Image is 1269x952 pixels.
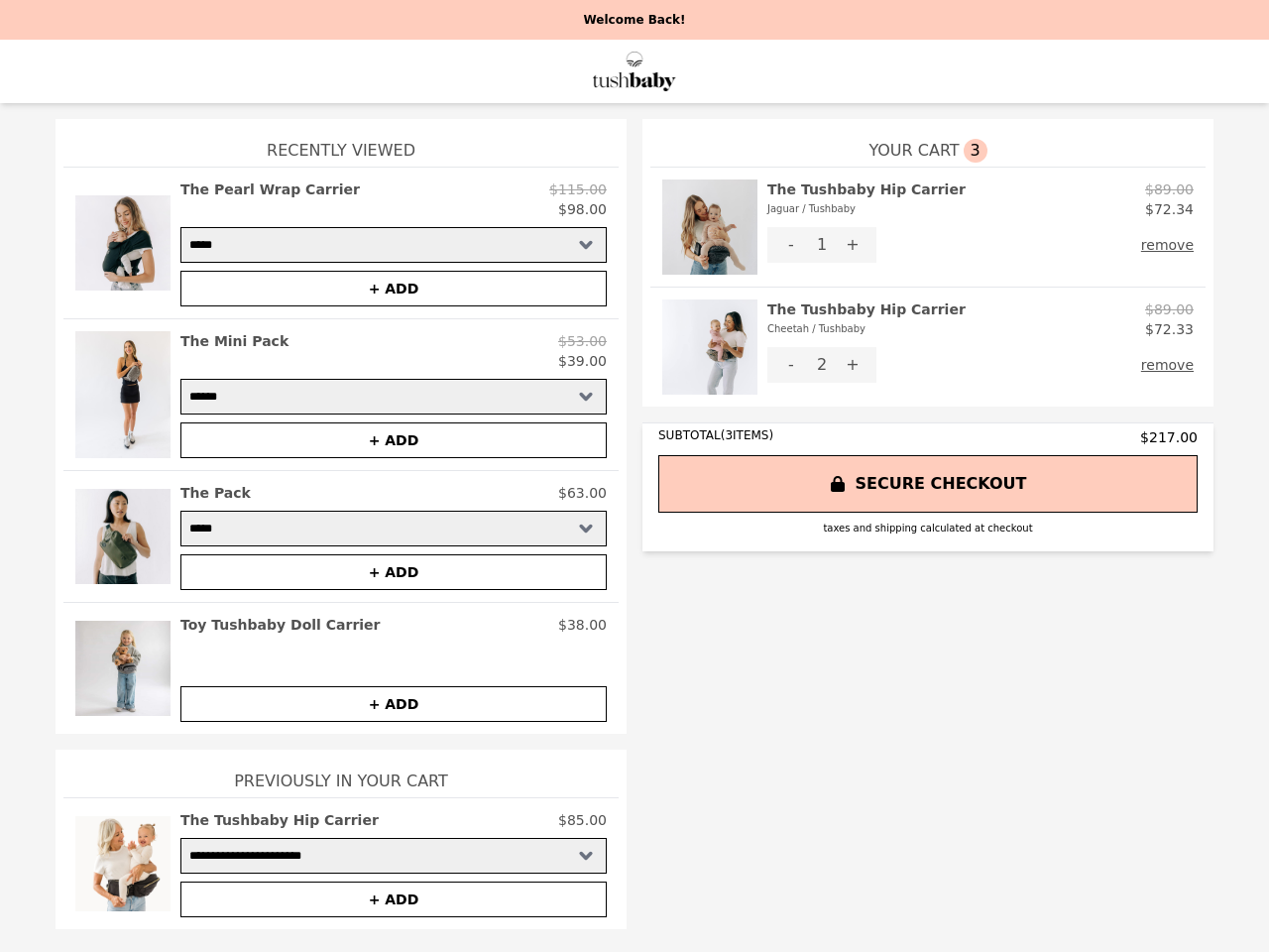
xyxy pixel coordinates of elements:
p: $72.34 [1145,199,1194,219]
p: $53.00 [558,331,607,351]
button: remove [1141,347,1194,383]
h2: The Tushbaby Hip Carrier [767,299,966,339]
button: + [829,227,876,263]
button: + ADD [180,271,607,306]
h2: The Tushbaby Hip Carrier [180,810,379,830]
p: $72.33 [1145,319,1194,339]
button: remove [1141,227,1194,263]
img: Toy Tushbaby Doll Carrier [75,615,171,722]
p: $39.00 [558,351,607,371]
select: Select a product variant [180,838,607,874]
img: The Mini Pack [75,331,171,458]
h1: Recently Viewed [63,119,619,167]
img: The Tushbaby Hip Carrier [75,810,171,917]
h1: Previously In Your Cart [63,750,619,797]
p: $38.00 [558,615,607,635]
select: Select a product variant [180,511,607,546]
div: taxes and shipping calculated at checkout [658,521,1198,535]
button: - [767,227,815,263]
select: Select a product variant [180,379,607,415]
button: + [829,347,876,383]
button: + ADD [180,554,607,590]
div: Jaguar / Tushbaby [767,199,966,219]
span: ( 3 ITEMS) [721,428,773,442]
h2: The Pack [180,483,251,503]
h2: The Pearl Wrap Carrier [180,179,360,199]
button: + ADD [180,686,607,722]
div: Cheetah / Tushbaby [767,319,966,339]
div: 2 [815,347,829,383]
p: $89.00 [1145,299,1194,319]
button: SECURE CHECKOUT [658,455,1198,513]
div: 1 [815,227,829,263]
button: + ADD [180,882,607,917]
h2: Toy Tushbaby Doll Carrier [180,615,381,635]
p: $115.00 [549,179,607,199]
p: Welcome Back! [12,12,1257,28]
img: The Pack [75,483,171,590]
p: $89.00 [1145,179,1194,199]
p: $85.00 [558,810,607,830]
img: Brand Logo [593,52,676,91]
p: $98.00 [558,199,607,219]
p: $63.00 [558,483,607,503]
span: 3 [964,139,987,163]
select: Select a product variant [180,227,607,263]
span: SUBTOTAL [658,428,721,442]
img: The Tushbaby Hip Carrier [662,179,757,275]
h2: The Mini Pack [180,331,288,351]
span: $217.00 [1140,427,1198,447]
span: YOUR CART [868,139,959,163]
img: The Tushbaby Hip Carrier [662,299,757,395]
img: The Pearl Wrap Carrier [75,179,171,306]
h2: The Tushbaby Hip Carrier [767,179,966,219]
button: + ADD [180,422,607,458]
button: - [767,347,815,383]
